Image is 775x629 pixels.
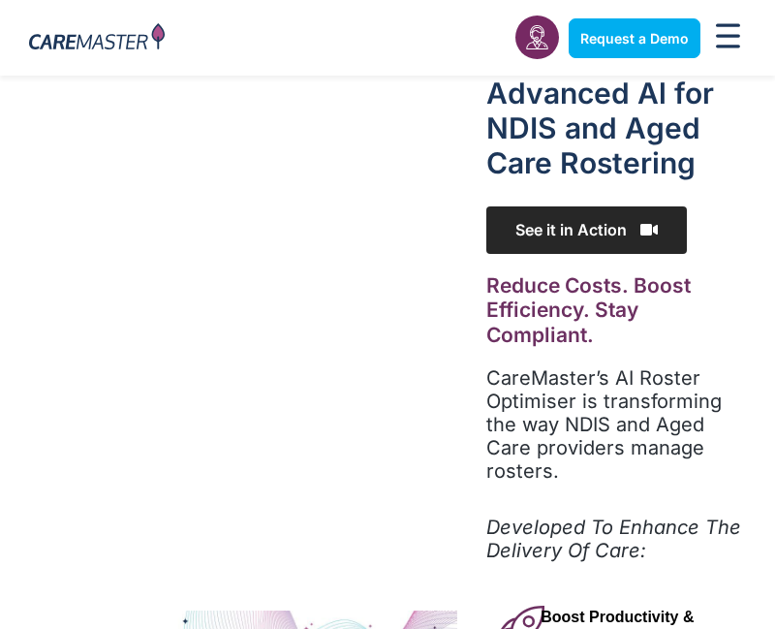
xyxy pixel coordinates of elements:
div: Menu Toggle [710,17,747,59]
em: Developed To Enhance The Delivery Of Care: [486,516,741,562]
img: CareMaster Logo [29,23,165,53]
h1: Advanced Al for NDIS and Aged Care Rostering [486,76,746,180]
span: Request a Demo [580,30,689,47]
p: CareMaster’s AI Roster Optimiser is transforming the way NDIS and Aged Care providers manage rost... [486,366,746,483]
h2: Reduce Costs. Boost Efficiency. Stay Compliant. [486,273,746,347]
span: See it in Action [486,206,687,254]
a: Request a Demo [569,18,700,58]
